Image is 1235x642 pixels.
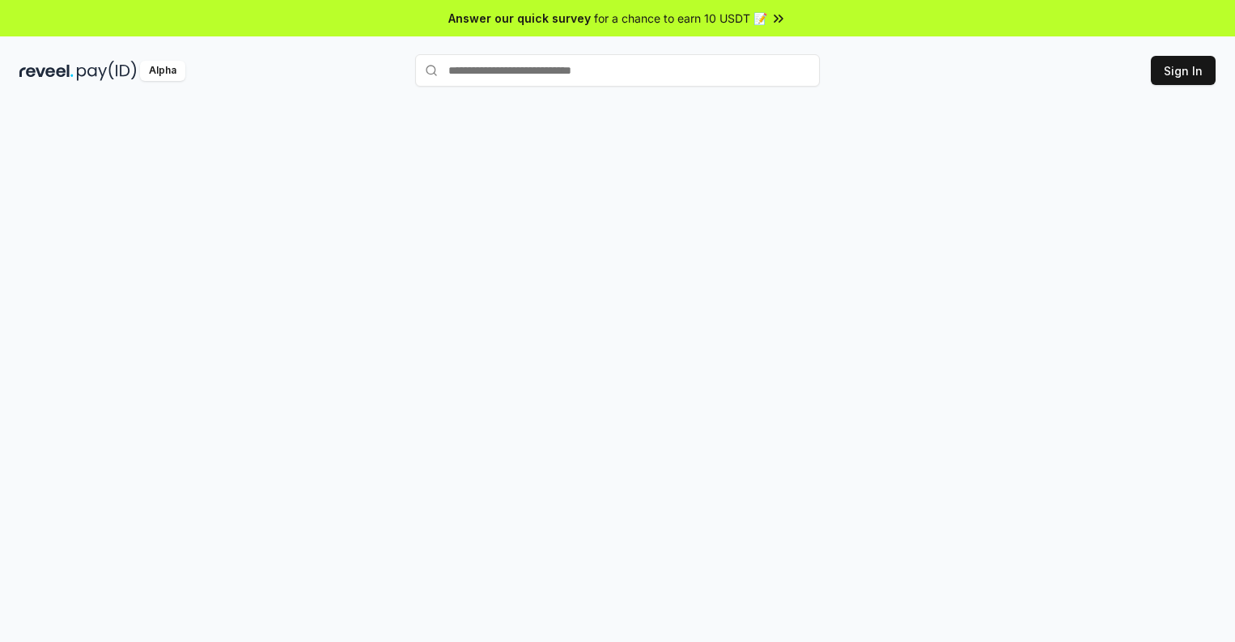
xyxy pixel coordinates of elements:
[448,10,591,27] span: Answer our quick survey
[19,61,74,81] img: reveel_dark
[140,61,185,81] div: Alpha
[1151,56,1216,85] button: Sign In
[77,61,137,81] img: pay_id
[594,10,767,27] span: for a chance to earn 10 USDT 📝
